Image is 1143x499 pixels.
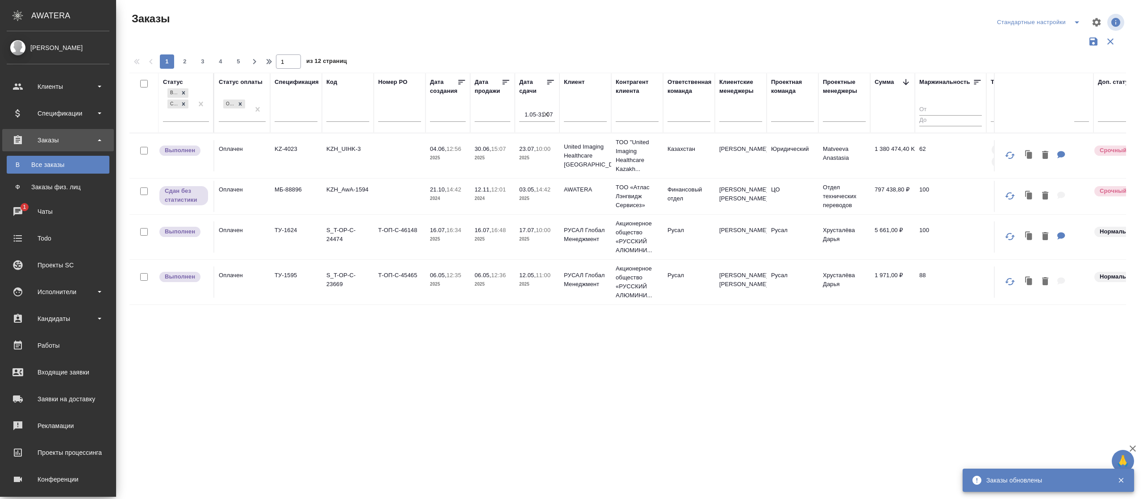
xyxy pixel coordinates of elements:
p: 12:56 [446,146,461,152]
p: 2025 [519,194,555,203]
a: Проекты процессинга [2,441,114,464]
p: 12.11, [475,186,491,193]
div: Заявки на доставку [7,392,109,406]
div: Код [326,78,337,87]
div: Рекламации [7,419,109,432]
td: Финансовый отдел [663,181,715,212]
button: Клонировать [1021,187,1038,205]
div: Выставляет ПМ после сдачи и проведения начислений. Последний этап для ПМа [159,226,209,238]
p: 2024 [475,194,510,203]
p: TОО «Атлас Лэнгвидж Сервисез» [616,183,659,210]
p: Срочный [1100,187,1126,195]
a: Заявки на доставку [2,388,114,410]
p: 03.05, [519,186,536,193]
td: 88 [915,266,986,298]
div: Заказы обновлены [986,476,1104,485]
div: Оплачен [223,100,235,109]
p: 10:00 [536,146,551,152]
p: 30.06, [475,146,491,152]
td: Оплачен [214,181,270,212]
p: 12:01 [491,186,506,193]
div: Ответственная команда [667,78,712,96]
button: Удалить [1038,273,1053,291]
p: 2025 [430,280,466,289]
td: Оплачен [214,221,270,253]
div: Все заказы [11,160,105,169]
td: МБ-88896 [270,181,322,212]
p: 2024 [430,194,466,203]
div: AWATERA [31,7,116,25]
button: Удалить [1038,146,1053,165]
td: 1 380 474,40 KZT [870,140,915,171]
p: 12:35 [446,272,461,279]
p: KZH_UIHK-3 [326,145,369,154]
p: 2025 [519,235,555,244]
p: 16:48 [491,227,506,233]
p: 06.05, [475,272,491,279]
div: Доп. статус [1098,78,1132,87]
p: 16:34 [446,227,461,233]
td: 100 [915,181,986,212]
div: Исполнители [7,285,109,299]
input: До [919,115,982,126]
a: Todo [2,227,114,249]
td: Юридический [767,140,818,171]
p: 12:36 [491,272,506,279]
p: ТОО "United Imaging Healthcare Kazakh... [616,138,659,174]
button: 2 [178,54,192,69]
td: 100 [915,221,986,253]
div: Заказы [7,133,109,147]
p: РУСАЛ Глобал Менеджмент [564,271,607,289]
p: 04.06, [430,146,446,152]
div: Номер PO [378,78,407,87]
p: 2025 [475,280,510,289]
button: Клонировать [1021,146,1038,165]
a: Проекты SC [2,254,114,276]
p: РУСАЛ Глобал Менеджмент [564,226,607,244]
button: Сбросить фильтры [1102,33,1119,50]
td: [PERSON_NAME] [PERSON_NAME] [715,181,767,212]
td: KZ-4023 [270,140,322,171]
div: Клиент [564,78,584,87]
div: Сдан без статистики [167,100,179,109]
td: Русал [663,221,715,253]
div: Выставляет ПМ после сдачи и проведения начислений. Последний этап для ПМа [159,271,209,283]
button: 5 [231,54,246,69]
button: Клонировать [1021,273,1038,291]
div: Чаты [7,205,109,218]
span: 5 [231,57,246,66]
button: Клонировать [1021,228,1038,246]
p: 12.05, [519,272,536,279]
p: 16.07, [430,227,446,233]
td: [PERSON_NAME] [715,221,767,253]
div: Выставляет ПМ после сдачи и проведения начислений. Последний этап для ПМа [159,145,209,157]
button: Сохранить фильтры [1085,33,1102,50]
a: Работы [2,334,114,357]
a: Конференции [2,468,114,491]
div: Дата продажи [475,78,501,96]
p: Сдан без статистики [165,187,203,204]
p: Выполнен [165,227,195,236]
p: 15:07 [491,146,506,152]
button: Удалить [1038,187,1053,205]
div: Статус [163,78,183,87]
span: 4 [213,57,228,66]
a: 1Чаты [2,200,114,223]
div: Выставляет ПМ, когда заказ сдан КМу, но начисления еще не проведены [159,185,209,206]
a: ВВсе заказы [7,156,109,174]
span: 2 [178,57,192,66]
td: Т-ОП-С-45465 [374,266,425,298]
div: Статус оплаты [219,78,263,87]
div: Спецификации [7,107,109,120]
div: Кандидаты [7,312,109,325]
div: Выполнен, Сдан без статистики [167,87,189,99]
button: Обновить [999,185,1021,207]
td: ТУ-1595 [270,266,322,298]
div: Спецификация [275,78,319,87]
button: 3 [196,54,210,69]
td: Русал [663,266,715,298]
p: 2025 [475,235,510,244]
button: Обновить [999,226,1021,247]
a: ФЗаказы физ. лиц [7,178,109,196]
div: Проектная команда [771,78,814,96]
